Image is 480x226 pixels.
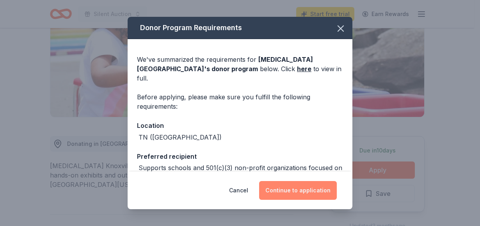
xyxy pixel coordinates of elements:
div: Donor Program Requirements [128,17,352,39]
div: We've summarized the requirements for below. Click to view in full. [137,55,343,83]
div: Preferred recipient [137,151,343,161]
button: Cancel [229,181,248,200]
div: Before applying, please make sure you fulfill the following requirements: [137,92,343,111]
a: here [297,64,311,74]
div: Supports schools and 501(c)(3) non-profit organizations focused on science, technology, engineeri... [139,163,343,191]
div: TN ([GEOGRAPHIC_DATA]) [139,133,222,142]
button: Continue to application [259,181,337,200]
div: Location [137,120,343,131]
